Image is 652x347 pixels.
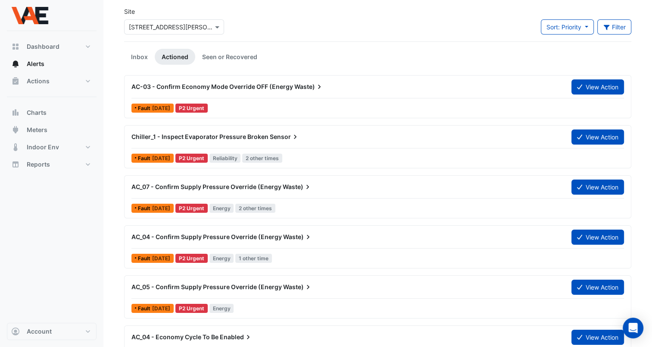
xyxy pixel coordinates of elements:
[546,23,581,31] span: Sort: Priority
[124,7,135,16] label: Site
[294,82,324,91] span: Waste)
[235,204,275,213] span: 2 other times
[623,318,643,338] div: Open Intercom Messenger
[209,204,234,213] span: Energy
[27,143,59,151] span: Indoor Env
[11,60,20,68] app-icon: Alerts
[209,154,241,163] span: Reliability
[283,283,312,291] span: Waste)
[175,154,208,163] div: P2 Urgent
[27,327,52,336] span: Account
[138,256,152,261] span: Fault
[124,49,155,65] a: Inbox
[11,108,20,117] app-icon: Charts
[27,60,44,68] span: Alerts
[7,38,97,55] button: Dashboard
[11,42,20,51] app-icon: Dashboard
[138,156,152,161] span: Fault
[571,230,624,245] button: View Action
[131,283,282,290] span: AC_05 - Confirm Supply Pressure Override (Energy
[11,160,20,169] app-icon: Reports
[571,129,624,145] button: View Action
[7,121,97,139] button: Meters
[7,55,97,73] button: Alerts
[597,19,632,35] button: Filter
[7,323,97,340] button: Account
[11,143,20,151] app-icon: Indoor Env
[541,19,594,35] button: Sort: Priority
[175,204,208,213] div: P2 Urgent
[27,126,47,134] span: Meters
[195,49,264,65] a: Seen or Recovered
[138,106,152,111] span: Fault
[571,330,624,345] button: View Action
[283,183,312,191] span: Waste)
[11,77,20,85] app-icon: Actions
[131,83,293,90] span: AC-03 - Confirm Economy Mode Override OFF (Energy
[7,104,97,121] button: Charts
[7,156,97,173] button: Reports
[152,305,170,312] span: Thu 14-Aug-2025 08:00 AEST
[131,133,268,140] span: Chiller_1 - Inspect Evaporator Pressure Broken
[152,255,170,262] span: Thu 14-Aug-2025 08:00 AEST
[27,160,50,169] span: Reports
[152,105,170,111] span: Mon 25-Aug-2025 08:00 AEST
[27,77,50,85] span: Actions
[209,304,234,313] span: Energy
[131,183,281,190] span: AC_07 - Confirm Supply Pressure Override (Energy
[27,108,47,117] span: Charts
[138,206,152,211] span: Fault
[10,7,49,24] img: Company Logo
[242,154,282,163] span: 2 other times
[175,304,208,313] div: P2 Urgent
[235,254,272,263] span: 1 other time
[152,155,170,161] span: Thu 14-Aug-2025 14:45 AEST
[27,42,59,51] span: Dashboard
[7,139,97,156] button: Indoor Env
[131,233,282,240] span: AC_04 - Confirm Supply Pressure Override (Energy
[571,180,624,195] button: View Action
[175,254,208,263] div: P2 Urgent
[155,49,195,65] a: Actioned
[175,104,208,113] div: P2 Urgent
[283,233,312,241] span: Waste)
[152,205,170,211] span: Thu 14-Aug-2025 08:00 AEST
[209,254,234,263] span: Energy
[571,280,624,295] button: View Action
[220,333,253,341] span: Enabled
[138,306,152,311] span: Fault
[11,126,20,134] app-icon: Meters
[7,73,97,90] button: Actions
[131,333,218,341] span: AC_04 - Economy Cycle To Be
[571,79,624,95] button: View Action
[270,132,299,141] span: Sensor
